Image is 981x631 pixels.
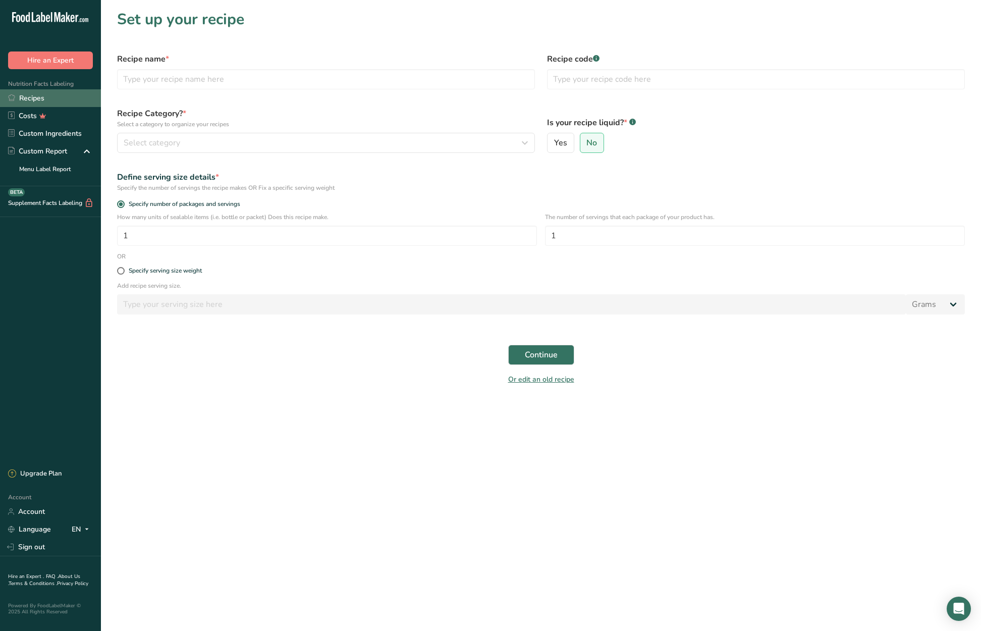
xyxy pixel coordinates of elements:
[8,573,44,580] a: Hire an Expert .
[72,523,93,536] div: EN
[586,138,597,148] span: No
[57,580,88,587] a: Privacy Policy
[554,138,567,148] span: Yes
[8,51,93,69] button: Hire an Expert
[8,188,25,196] div: BETA
[111,252,132,261] div: OR
[547,117,965,129] label: Is your recipe liquid?
[129,267,202,275] div: Specify serving size weight
[117,294,906,314] input: Type your serving size here
[547,69,965,89] input: Type your recipe code here
[545,213,965,222] p: The number of servings that each package of your product has.
[8,603,93,615] div: Powered By FoodLabelMaker © 2025 All Rights Reserved
[117,108,535,129] label: Recipe Category?
[125,200,240,208] span: Specify number of packages and servings
[8,573,80,587] a: About Us .
[9,580,57,587] a: Terms & Conditions .
[8,146,67,156] div: Custom Report
[117,53,535,65] label: Recipe name
[8,520,51,538] a: Language
[508,345,574,365] button: Continue
[117,171,965,183] div: Define serving size details
[117,183,965,192] div: Specify the number of servings the recipe makes OR Fix a specific serving weight
[8,469,62,479] div: Upgrade Plan
[117,69,535,89] input: Type your recipe name here
[525,349,558,361] span: Continue
[46,573,58,580] a: FAQ .
[947,597,971,621] div: Open Intercom Messenger
[117,281,965,290] p: Add recipe serving size.
[508,375,574,384] a: Or edit an old recipe
[547,53,965,65] label: Recipe code
[117,133,535,153] button: Select category
[124,137,180,149] span: Select category
[117,8,965,31] h1: Set up your recipe
[117,213,537,222] p: How many units of sealable items (i.e. bottle or packet) Does this recipe make.
[117,120,535,129] p: Select a category to organize your recipes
